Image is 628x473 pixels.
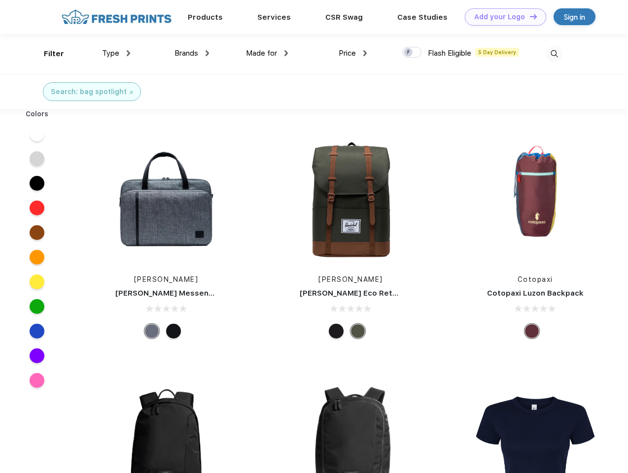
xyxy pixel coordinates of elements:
img: func=resize&h=266 [285,134,416,265]
img: func=resize&h=266 [470,134,601,265]
img: desktop_search.svg [546,46,562,62]
img: dropdown.png [363,50,367,56]
div: Add your Logo [474,13,525,21]
div: Black [329,324,344,338]
a: [PERSON_NAME] [318,275,383,283]
a: [PERSON_NAME] [134,275,199,283]
a: Cotopaxi [518,275,553,283]
span: 5 Day Delivery [475,48,519,57]
div: Search: bag spotlight [51,87,127,97]
div: Forest [350,324,365,338]
a: Cotopaxi Luzon Backpack [487,289,584,298]
span: Brands [174,49,198,58]
div: Raven Crosshatch [144,324,159,338]
div: Colors [18,109,56,119]
div: Filter [44,48,64,60]
a: [PERSON_NAME] Eco Retreat 15" Computer Backpack [300,289,501,298]
span: Flash Eligible [428,49,471,58]
img: filter_cancel.svg [130,91,133,94]
a: Products [188,13,223,22]
div: Black [166,324,181,338]
img: DT [530,14,537,19]
span: Made for [246,49,277,58]
img: dropdown.png [284,50,288,56]
a: [PERSON_NAME] Messenger [115,289,222,298]
img: func=resize&h=266 [101,134,232,265]
div: Sign in [564,11,585,23]
span: Price [339,49,356,58]
img: fo%20logo%202.webp [59,8,174,26]
a: Sign in [554,8,595,25]
span: Type [102,49,119,58]
div: Surprise [524,324,539,338]
img: dropdown.png [206,50,209,56]
img: dropdown.png [127,50,130,56]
